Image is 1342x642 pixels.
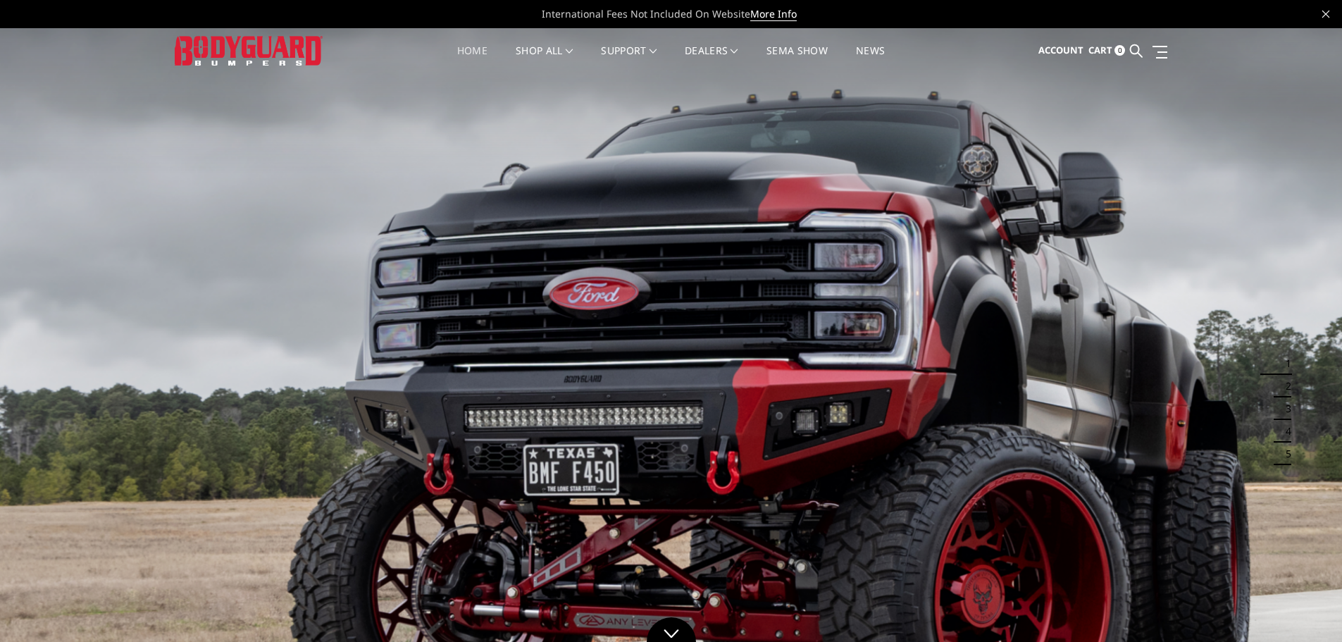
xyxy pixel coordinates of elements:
span: 0 [1114,45,1125,56]
span: Cart [1088,44,1112,56]
a: Dealers [685,46,738,73]
button: 3 of 5 [1277,397,1291,420]
span: Account [1038,44,1083,56]
button: 1 of 5 [1277,352,1291,375]
a: More Info [750,7,797,21]
a: News [856,46,885,73]
a: Home [457,46,487,73]
button: 5 of 5 [1277,443,1291,465]
a: Account [1038,32,1083,70]
img: BODYGUARD BUMPERS [175,36,323,65]
button: 4 of 5 [1277,420,1291,443]
button: 2 of 5 [1277,375,1291,397]
a: shop all [516,46,573,73]
a: Cart 0 [1088,32,1125,70]
a: SEMA Show [766,46,828,73]
a: Click to Down [647,617,696,642]
a: Support [601,46,657,73]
